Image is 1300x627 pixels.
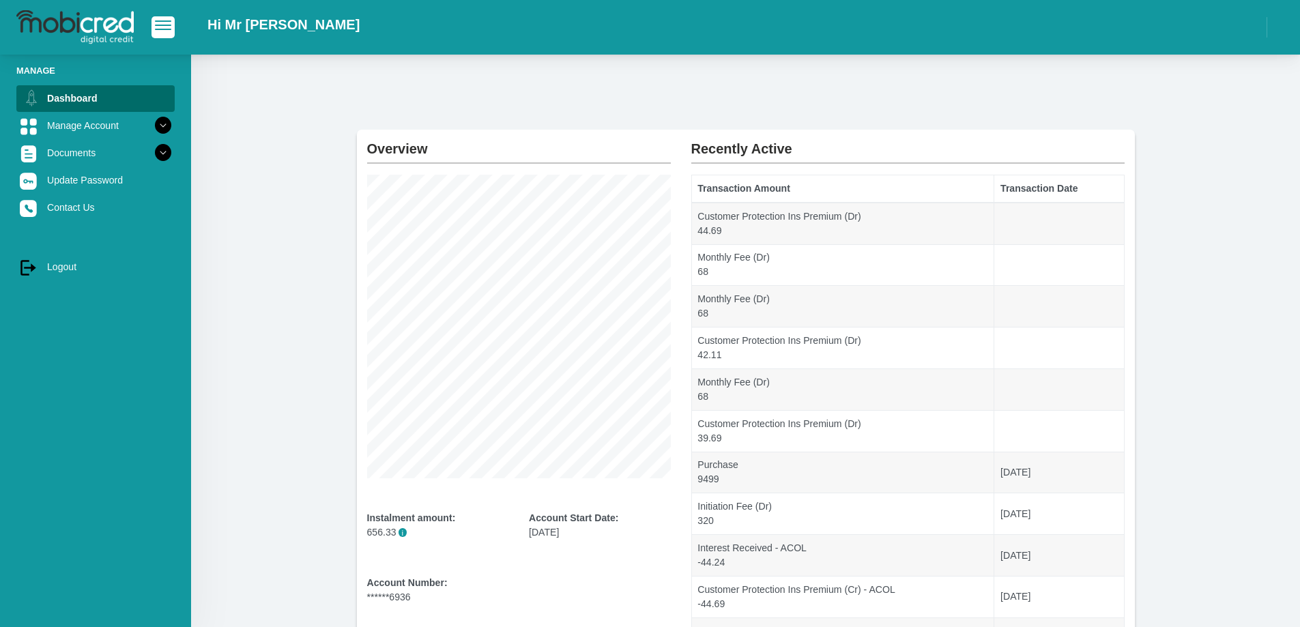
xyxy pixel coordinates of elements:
[691,577,994,618] td: Customer Protection Ins Premium (Cr) - ACOL -44.69
[16,85,175,111] a: Dashboard
[16,140,175,166] a: Documents
[691,244,994,286] td: Monthly Fee (Dr) 68
[691,535,994,577] td: Interest Received - ACOL -44.24
[994,452,1124,493] td: [DATE]
[994,175,1124,203] th: Transaction Date
[16,194,175,220] a: Contact Us
[691,368,994,410] td: Monthly Fee (Dr) 68
[691,452,994,493] td: Purchase 9499
[691,327,994,369] td: Customer Protection Ins Premium (Dr) 42.11
[529,511,671,540] div: [DATE]
[367,577,448,588] b: Account Number:
[367,130,671,157] h2: Overview
[16,113,175,138] a: Manage Account
[367,525,509,540] p: 656.33
[16,167,175,193] a: Update Password
[691,175,994,203] th: Transaction Amount
[207,16,360,33] h2: Hi Mr [PERSON_NAME]
[16,10,134,44] img: logo-mobicred.svg
[691,286,994,327] td: Monthly Fee (Dr) 68
[367,512,456,523] b: Instalment amount:
[994,577,1124,618] td: [DATE]
[16,254,175,280] a: Logout
[994,535,1124,577] td: [DATE]
[691,130,1125,157] h2: Recently Active
[994,493,1124,535] td: [DATE]
[691,410,994,452] td: Customer Protection Ins Premium (Dr) 39.69
[16,64,175,77] li: Manage
[691,493,994,535] td: Initiation Fee (Dr) 320
[399,528,407,537] span: i
[529,512,618,523] b: Account Start Date:
[691,203,994,244] td: Customer Protection Ins Premium (Dr) 44.69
